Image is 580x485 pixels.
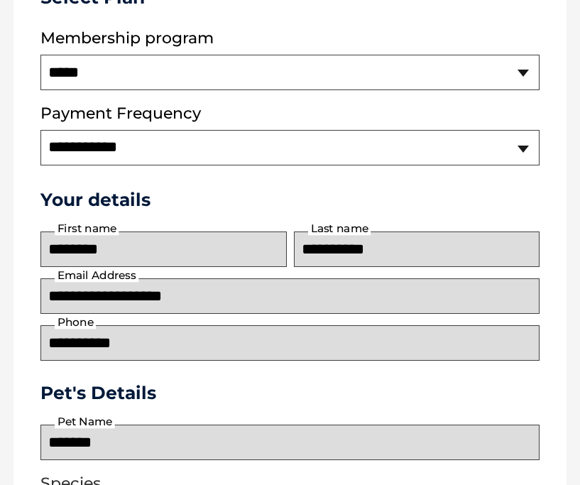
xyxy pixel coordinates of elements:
h3: Your details [40,189,540,210]
label: Last name [308,222,371,235]
label: Membership program [40,29,540,48]
label: First name [55,222,119,235]
label: Phone [55,316,96,329]
h3: Pet's Details [35,382,545,403]
label: Payment Frequency [40,104,201,123]
label: Email Address [55,269,138,282]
